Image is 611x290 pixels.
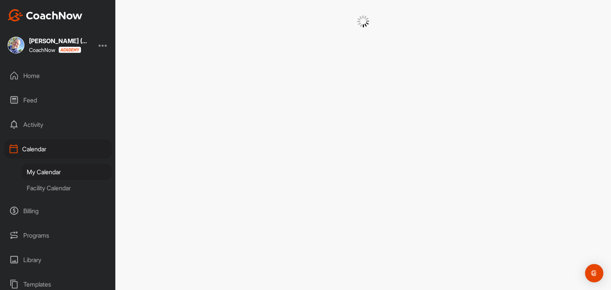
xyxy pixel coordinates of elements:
img: square_3cf63901a4024482609a50aa0d512f92.jpg [8,37,24,53]
div: Programs [4,226,112,245]
div: My Calendar [21,164,112,180]
div: Calendar [4,139,112,159]
div: Open Intercom Messenger [585,264,603,282]
img: CoachNow acadmey [58,47,81,53]
img: G6gVgL6ErOh57ABN0eRmCEwV0I4iEi4d8EwaPGI0tHgoAbU4EAHFLEQAh+QQFCgALACwIAA4AGAASAAAEbHDJSesaOCdk+8xg... [357,15,369,28]
div: CoachNow [29,47,81,53]
img: CoachNow [8,9,82,21]
div: [PERSON_NAME] (Coach) [29,38,90,44]
div: Library [4,250,112,269]
div: Billing [4,201,112,220]
div: Activity [4,115,112,134]
div: Home [4,66,112,85]
div: Facility Calendar [21,180,112,196]
div: Feed [4,91,112,110]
